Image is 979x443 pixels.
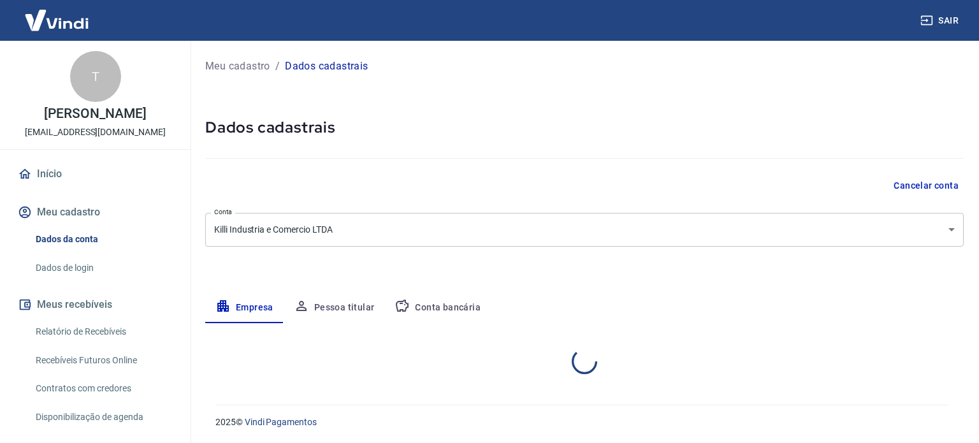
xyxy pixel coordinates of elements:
button: Conta bancária [384,293,491,323]
p: [EMAIL_ADDRESS][DOMAIN_NAME] [25,126,166,139]
div: T [70,51,121,102]
button: Meus recebíveis [15,291,175,319]
p: / [275,59,280,74]
button: Pessoa titular [284,293,385,323]
p: Dados cadastrais [285,59,368,74]
div: Killi Industria e Comercio LTDA [205,213,964,247]
button: Empresa [205,293,284,323]
a: Dados de login [31,255,175,281]
a: Meu cadastro [205,59,270,74]
h5: Dados cadastrais [205,117,964,138]
a: Contratos com credores [31,375,175,402]
a: Disponibilização de agenda [31,404,175,430]
button: Sair [918,9,964,33]
button: Cancelar conta [888,174,964,198]
img: Vindi [15,1,98,40]
button: Meu cadastro [15,198,175,226]
a: Vindi Pagamentos [245,417,317,427]
a: Início [15,160,175,188]
label: Conta [214,207,232,217]
a: Relatório de Recebíveis [31,319,175,345]
p: [PERSON_NAME] [44,107,146,120]
p: 2025 © [215,416,948,429]
a: Recebíveis Futuros Online [31,347,175,374]
a: Dados da conta [31,226,175,252]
